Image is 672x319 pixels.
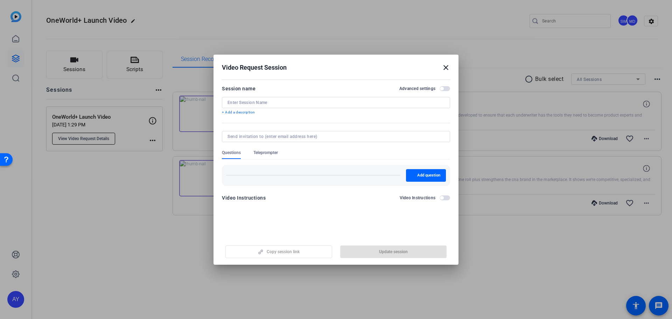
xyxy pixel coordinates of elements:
[442,63,450,72] mat-icon: close
[227,134,442,139] input: Send invitation to (enter email address here)
[253,150,278,155] span: Teleprompter
[222,150,241,155] span: Questions
[399,86,435,91] h2: Advanced settings
[406,169,446,182] button: Add question
[222,110,450,115] p: + Add a description
[417,173,440,178] span: Add question
[222,63,450,72] div: Video Request Session
[400,195,436,201] h2: Video Instructions
[222,84,255,93] div: Session name
[222,194,266,202] div: Video Instructions
[227,100,444,105] input: Enter Session Name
